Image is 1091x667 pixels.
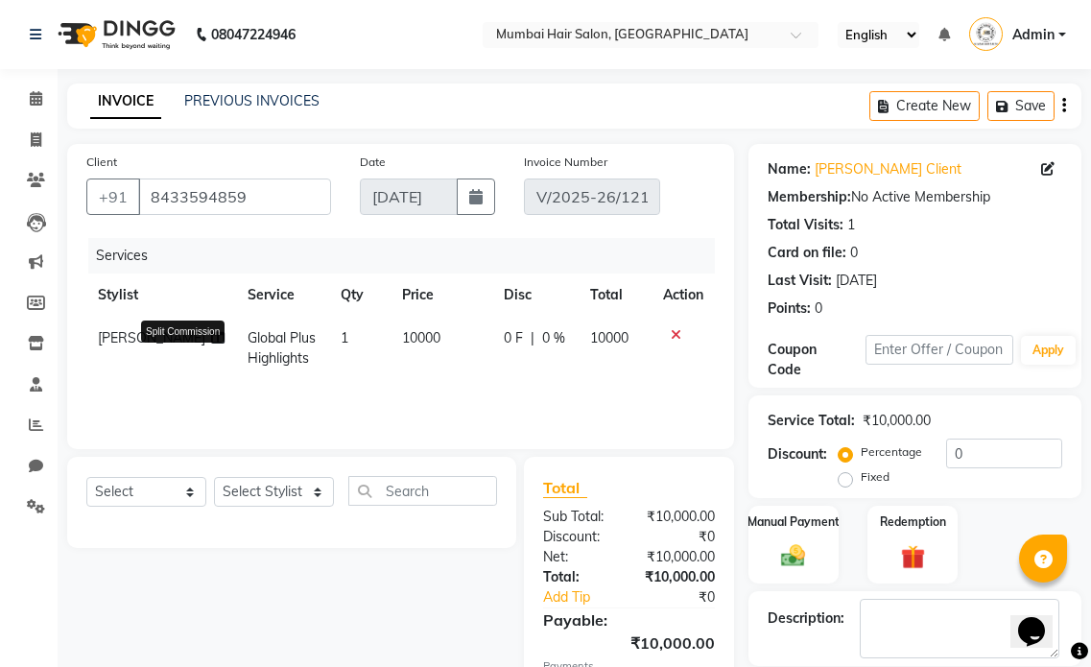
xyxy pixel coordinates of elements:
img: _cash.svg [773,542,813,570]
button: Create New [869,91,980,121]
div: ₹10,000.00 [529,631,729,655]
div: Payable: [529,608,729,631]
div: Membership: [768,187,851,207]
span: 1 [341,329,348,346]
img: logo [49,8,180,61]
b: 08047224946 [211,8,296,61]
div: 0 [815,298,822,319]
span: 10000 [590,329,629,346]
div: Coupon Code [768,340,866,380]
span: 0 F [504,328,523,348]
label: Manual Payment [747,513,840,531]
button: Apply [1021,336,1076,365]
span: | [531,328,534,348]
input: Search [348,476,497,506]
div: Split Commission [141,321,225,343]
div: ₹10,000.00 [629,547,728,567]
div: 0 [850,243,858,263]
div: Points: [768,298,811,319]
div: 1 [847,215,855,235]
span: Total [543,478,587,498]
label: Date [360,154,386,171]
th: Stylist [86,274,236,317]
div: Last Visit: [768,271,832,291]
label: Fixed [861,468,889,486]
div: Description: [768,608,844,629]
label: Percentage [861,443,922,461]
span: Global Plus Highlights [248,329,316,367]
a: INVOICE [90,84,161,119]
span: Admin [1012,25,1055,45]
div: Sub Total: [529,507,629,527]
th: Service [236,274,329,317]
th: Qty [329,274,391,317]
div: [DATE] [836,271,877,291]
th: Disc [492,274,580,317]
label: Client [86,154,117,171]
span: 10000 [402,329,440,346]
label: Redemption [880,513,946,531]
div: Services [88,238,729,274]
div: Name: [768,159,811,179]
iframe: chat widget [1010,590,1072,648]
button: Save [987,91,1055,121]
input: Enter Offer / Coupon Code [866,335,1013,365]
label: Invoice Number [524,154,607,171]
div: ₹0 [629,527,728,547]
div: Total Visits: [768,215,843,235]
a: [PERSON_NAME] Client [815,159,961,179]
div: Discount: [529,527,629,547]
div: Service Total: [768,411,855,431]
th: Action [652,274,715,317]
div: ₹10,000.00 [629,567,728,587]
div: ₹0 [646,587,729,607]
div: Discount: [768,444,827,465]
span: 0 % [542,328,565,348]
span: [PERSON_NAME] [98,329,205,346]
div: ₹10,000.00 [629,507,728,527]
div: Net: [529,547,629,567]
th: Total [579,274,651,317]
input: Search by Name/Mobile/Email/Code [138,179,331,215]
a: PREVIOUS INVOICES [184,92,320,109]
div: ₹10,000.00 [863,411,931,431]
th: Price [391,274,492,317]
div: Card on file: [768,243,846,263]
a: Add Tip [529,587,646,607]
button: +91 [86,179,140,215]
img: _gift.svg [893,542,933,572]
div: No Active Membership [768,187,1062,207]
div: Total: [529,567,629,587]
img: Admin [969,17,1003,51]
